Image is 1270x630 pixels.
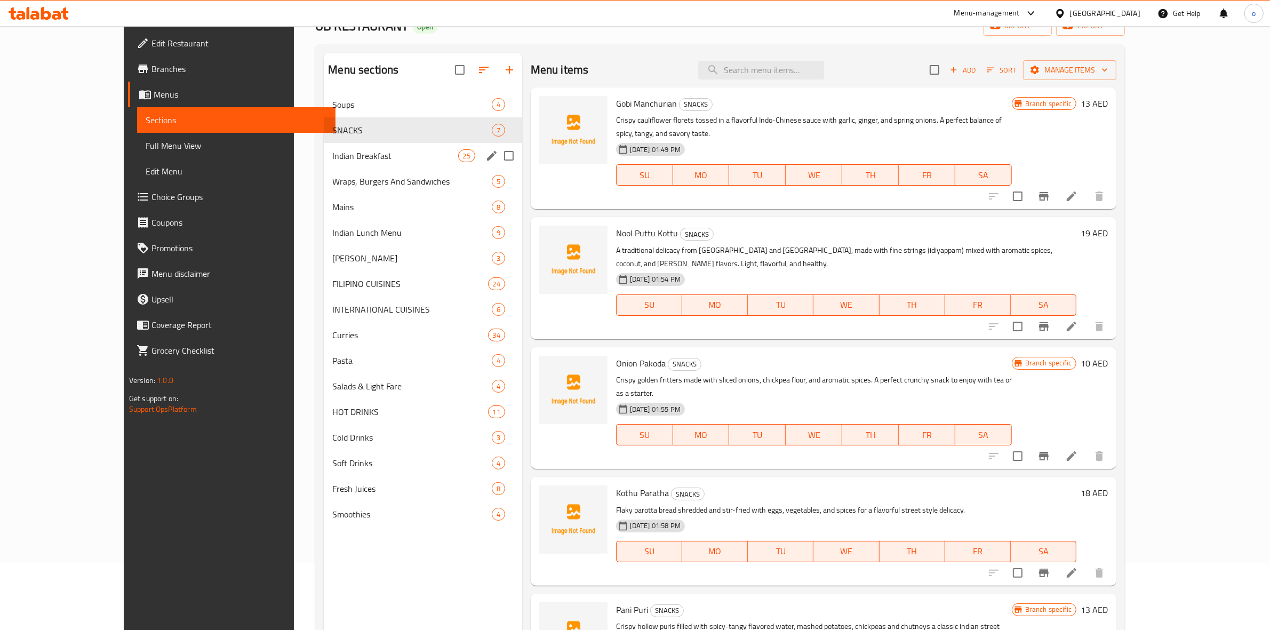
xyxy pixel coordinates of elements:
p: Crispy golden fritters made with sliced onions, chickpea flour, and aromatic spices. A perfect cr... [616,373,1012,400]
h2: Menu sections [328,62,398,78]
button: edit [484,148,500,164]
div: Indian Breakfast25edit [324,143,522,169]
span: INTERNATIONAL CUISINES [332,303,491,316]
span: 24 [489,279,505,289]
span: Soft Drinks [332,457,491,469]
button: TH [880,294,945,316]
p: Crispy cauliflower florets tossed in a flavorful Indo-Chinese sauce with garlic, ginger, and spri... [616,114,1012,140]
span: MO [677,168,725,183]
div: [GEOGRAPHIC_DATA] [1070,7,1140,19]
span: Salads & Light Fare [332,380,491,393]
span: [DATE] 01:58 PM [626,521,685,531]
span: TH [884,544,941,559]
span: Get support on: [129,392,178,405]
div: Soft Drinks4 [324,450,522,476]
span: TU [733,168,781,183]
span: HOT DRINKS [332,405,488,418]
h6: 13 AED [1081,96,1108,111]
span: Pasta [332,354,491,367]
span: SU [621,544,678,559]
button: MO [682,541,748,562]
span: Add item [946,62,980,78]
span: 34 [489,330,505,340]
span: Menu disclaimer [151,267,328,280]
div: items [458,149,475,162]
p: Flaky parotta bread shredded and stir-fried with eggs, vegetables, and spices for a flavorful str... [616,504,1076,517]
span: SNACKS [672,488,704,500]
div: Fresh Juices8 [324,476,522,501]
span: WE [818,544,875,559]
div: Mains8 [324,194,522,220]
div: Salads & Light Fare4 [324,373,522,399]
span: Kothu Paratha [616,485,669,501]
button: TU [748,541,813,562]
button: delete [1087,560,1112,586]
nav: Menu sections [324,87,522,531]
h6: 19 AED [1081,226,1108,241]
button: Manage items [1023,60,1116,80]
span: FR [903,427,951,443]
div: Smoothies4 [324,501,522,527]
span: Sort [987,64,1016,76]
span: Upsell [151,293,328,306]
span: Fresh Juices [332,482,491,495]
span: TU [752,544,809,559]
button: WE [813,294,879,316]
button: delete [1087,443,1112,469]
div: Cold Drinks [332,431,491,444]
a: Sections [137,107,336,133]
span: import [992,19,1043,33]
span: FR [949,544,1007,559]
img: Kothu Paratha [539,485,608,554]
span: SNACKS [680,98,712,110]
img: Gobi Manchurian [539,96,608,164]
button: SA [1011,294,1076,316]
button: WE [786,164,842,186]
div: SNACKS [671,488,705,500]
span: Branches [151,62,328,75]
h6: 10 AED [1081,356,1108,371]
img: Nool Puttu Kottu [539,226,608,294]
div: items [492,380,505,393]
span: SA [960,427,1008,443]
div: Soups4 [324,92,522,117]
button: SA [1011,541,1076,562]
span: FILIPINO CUISINES [332,277,488,290]
div: items [488,405,505,418]
span: Select to update [1007,445,1029,467]
span: [DATE] 01:49 PM [626,145,685,155]
a: Coverage Report [128,312,336,338]
span: Version: [129,373,155,387]
button: WE [813,541,879,562]
h6: 18 AED [1081,485,1108,500]
span: 25 [459,151,475,161]
button: FR [899,164,955,186]
span: Soups [332,98,491,111]
div: Open [413,21,437,34]
div: FILIPINO CUISINES24 [324,271,522,297]
button: MO [673,164,730,186]
span: MO [686,297,744,313]
button: SA [955,424,1012,445]
button: Branch-specific-item [1031,314,1057,339]
button: Add section [497,57,522,83]
div: items [492,354,505,367]
span: Curries [332,329,488,341]
span: Sort items [980,62,1023,78]
button: Add [946,62,980,78]
div: items [488,277,505,290]
span: 11 [489,407,505,417]
img: Onion Pakoda [539,356,608,424]
span: 3 [492,253,505,264]
button: FR [945,294,1011,316]
div: Indian Lunch Menu9 [324,220,522,245]
span: Add [948,64,977,76]
div: Curries34 [324,322,522,348]
span: Smoothies [332,508,491,521]
span: Indian Breakfast [332,149,458,162]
